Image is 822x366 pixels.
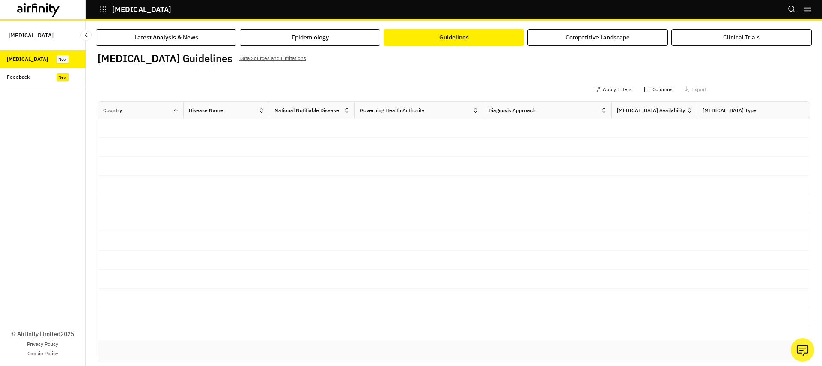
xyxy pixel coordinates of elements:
[27,340,58,348] a: Privacy Policy
[292,33,329,42] div: Epidemiology
[134,33,198,42] div: Latest Analysis & News
[617,107,685,114] div: [MEDICAL_DATA] Availability
[98,52,232,65] h2: [MEDICAL_DATA] Guidelines
[112,6,171,13] p: [MEDICAL_DATA]
[27,350,58,357] a: Cookie Policy
[723,33,760,42] div: Clinical Trials
[691,86,706,92] p: Export
[683,83,706,96] button: Export
[99,2,171,17] button: [MEDICAL_DATA]
[566,33,630,42] div: Competitive Landscape
[594,83,632,96] button: Apply Filters
[360,107,424,114] div: Governing Health Authority
[189,107,223,114] div: Disease Name
[439,33,469,42] div: Guidelines
[7,73,30,81] div: Feedback
[644,83,673,96] button: Columns
[57,73,68,81] div: New
[488,107,536,114] div: Diagnosis Approach
[791,338,814,362] button: Ask our analysts
[7,55,48,63] div: [MEDICAL_DATA]
[9,27,54,43] p: [MEDICAL_DATA]
[103,107,122,114] div: Country
[788,2,796,17] button: Search
[703,107,756,114] div: [MEDICAL_DATA] Type
[57,55,68,63] div: New
[11,330,74,339] p: © Airfinity Limited 2025
[274,107,339,114] div: National Notifiable Disease
[80,30,92,41] button: Close Sidebar
[239,54,306,63] p: Data Sources and Limitations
